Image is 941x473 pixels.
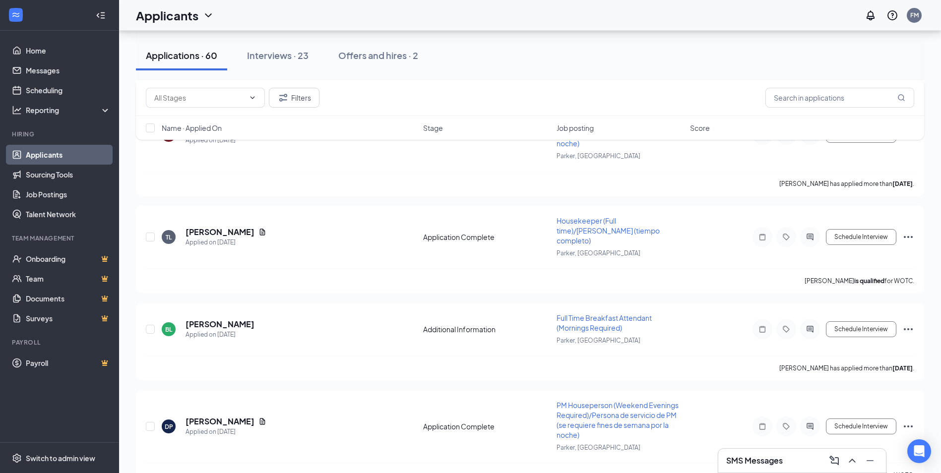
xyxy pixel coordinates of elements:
[186,330,254,340] div: Applied on [DATE]
[258,417,266,425] svg: Document
[186,427,266,437] div: Applied on [DATE]
[902,323,914,335] svg: Ellipses
[779,364,914,372] p: [PERSON_NAME] has applied more than .
[828,455,840,467] svg: ComposeMessage
[26,204,111,224] a: Talent Network
[26,41,111,60] a: Home
[186,319,254,330] h5: [PERSON_NAME]
[780,422,792,430] svg: Tag
[165,325,172,334] div: BL
[269,88,319,108] button: Filter Filters
[756,325,768,333] svg: Note
[162,123,222,133] span: Name · Applied On
[557,313,652,332] span: Full Time Breakfast Attendant (Mornings Required)
[26,269,111,289] a: TeamCrown
[826,321,896,337] button: Schedule Interview
[26,453,95,463] div: Switch to admin view
[756,422,768,430] svg: Note
[26,145,111,165] a: Applicants
[186,227,254,237] h5: [PERSON_NAME]
[910,11,919,19] div: FM
[902,420,914,432] svg: Ellipses
[844,453,860,469] button: ChevronUp
[12,453,22,463] svg: Settings
[557,249,640,257] span: Parker, [GEOGRAPHIC_DATA]
[804,422,816,430] svg: ActiveChat
[826,418,896,434] button: Schedule Interview
[166,233,172,241] div: TL
[26,80,111,100] a: Scheduling
[26,105,111,115] div: Reporting
[864,455,876,467] svg: Minimize
[886,9,898,21] svg: QuestionInfo
[423,123,443,133] span: Stage
[96,10,106,20] svg: Collapse
[186,416,254,427] h5: [PERSON_NAME]
[854,277,884,285] b: is qualified
[557,152,640,160] span: Parker, [GEOGRAPHIC_DATA]
[277,92,289,104] svg: Filter
[756,233,768,241] svg: Note
[780,233,792,241] svg: Tag
[804,233,816,241] svg: ActiveChat
[846,455,858,467] svg: ChevronUp
[897,94,905,102] svg: MagnifyingGlass
[557,444,640,451] span: Parker, [GEOGRAPHIC_DATA]
[136,7,198,24] h1: Applicants
[12,105,22,115] svg: Analysis
[12,338,109,347] div: Payroll
[865,9,877,21] svg: Notifications
[11,10,21,20] svg: WorkstreamLogo
[892,364,913,372] b: [DATE]
[26,353,111,373] a: PayrollCrown
[26,165,111,184] a: Sourcing Tools
[690,123,710,133] span: Score
[557,401,679,439] span: PM Houseperson (Weekend Evenings Required)/Persona de servicio de PM (se requiere fines de semana...
[26,308,111,328] a: SurveysCrown
[779,179,914,188] p: [PERSON_NAME] has applied more than .
[202,9,214,21] svg: ChevronDown
[902,231,914,243] svg: Ellipses
[726,455,783,466] h3: SMS Messages
[247,49,309,61] div: Interviews · 23
[557,337,640,344] span: Parker, [GEOGRAPHIC_DATA]
[423,232,551,242] div: Application Complete
[338,49,418,61] div: Offers and hires · 2
[765,88,914,108] input: Search in applications
[146,49,217,61] div: Applications · 60
[12,130,109,138] div: Hiring
[12,234,109,242] div: Team Management
[26,184,111,204] a: Job Postings
[165,422,173,431] div: DP
[26,249,111,269] a: OnboardingCrown
[805,277,914,285] p: [PERSON_NAME] for WOTC.
[26,60,111,80] a: Messages
[423,421,551,431] div: Application Complete
[826,453,842,469] button: ComposeMessage
[154,92,245,103] input: All Stages
[862,453,878,469] button: Minimize
[907,439,931,463] div: Open Intercom Messenger
[892,180,913,187] b: [DATE]
[186,237,266,247] div: Applied on [DATE]
[826,229,896,245] button: Schedule Interview
[26,289,111,308] a: DocumentsCrown
[557,216,660,245] span: Housekeeper (Full time)/[PERSON_NAME] (tiempo completo)
[423,324,551,334] div: Additional Information
[780,325,792,333] svg: Tag
[249,94,256,102] svg: ChevronDown
[557,123,594,133] span: Job posting
[804,325,816,333] svg: ActiveChat
[258,228,266,236] svg: Document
